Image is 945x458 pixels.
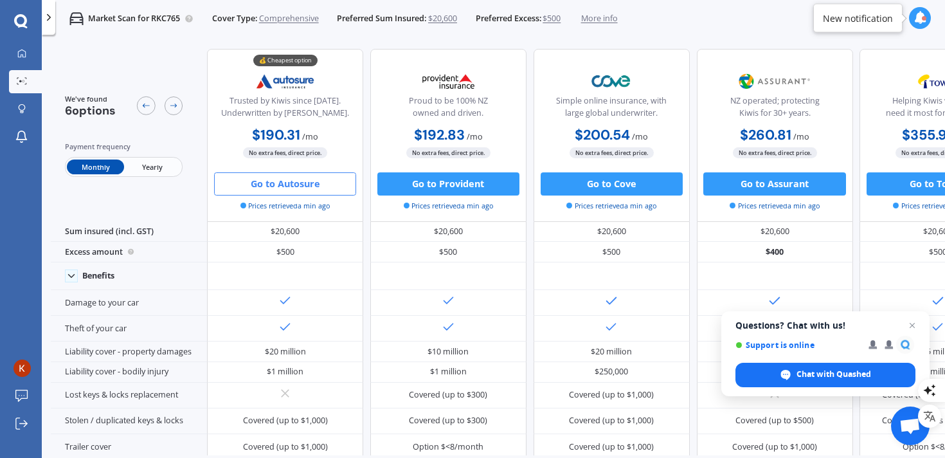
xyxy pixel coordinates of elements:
div: Liability cover - property damages [51,342,207,362]
div: $20,600 [697,222,853,243]
div: Covered (up to $1,000) [732,441,817,453]
div: Payment frequency [65,141,183,152]
img: car.f15378c7a67c060ca3f3.svg [69,12,84,26]
span: More info [581,13,618,24]
span: Yearly [124,160,181,174]
button: Go to Provident [377,172,519,196]
div: Sum insured (incl. GST) [51,222,207,243]
div: $20,600 [370,222,526,243]
div: $500 [370,242,526,262]
p: Market Scan for RKC765 [88,13,180,24]
span: Cover Type: [212,13,257,24]
img: Provident.png [410,67,487,96]
span: Prices retrieved a min ago [404,201,494,211]
b: $260.81 [740,126,791,144]
span: Monthly [67,160,123,174]
div: New notification [823,12,893,24]
div: $250,000 [595,366,628,378]
span: Prices retrieved a min ago [566,201,656,211]
div: Covered (up to $300) [409,389,487,401]
div: Proud to be 100% NZ owned and driven. [380,95,516,124]
div: $500 [207,242,363,262]
span: No extra fees, direct price. [570,147,654,158]
button: Go to Assurant [703,172,845,196]
button: Go to Cove [541,172,683,196]
span: No extra fees, direct price. [406,147,491,158]
div: Liability cover - bodily injury [51,362,207,383]
span: We've found [65,94,116,104]
b: $192.83 [414,126,465,144]
div: Open chat [891,407,930,445]
img: ACg8ocKOk6FzIChj4m9tQL1JBl9Yk2lmp6leheJvprGEwyuuzQWGgg=s96-c [14,360,31,377]
div: Damage to your car [51,290,207,316]
span: Preferred Sum Insured: [337,13,426,24]
div: Option $<8/month [413,441,483,453]
div: NZ operated; protecting Kiwis for 30+ years. [706,95,843,124]
span: / mo [302,131,318,142]
div: Benefits [82,271,114,281]
div: $10 million [428,346,469,358]
div: Covered (up to $500) [735,415,814,426]
span: Close chat [905,318,920,333]
div: Covered (up to $1,000) [243,441,328,453]
span: Prices retrieved a min ago [240,201,330,211]
div: 💰 Cheapest option [253,55,318,66]
b: $200.54 [575,126,630,144]
div: $20 million [591,346,632,358]
div: Covered (up to $1,000) [569,389,654,401]
img: Autosure.webp [247,67,323,96]
img: Cove.webp [573,67,650,96]
div: Trusted by Kiwis since [DATE]. Underwritten by [PERSON_NAME]. [217,95,354,124]
div: Covered (up to $1,000) [569,415,654,426]
span: / mo [467,131,483,142]
span: Preferred Excess: [476,13,541,24]
div: $1 million [430,366,467,378]
div: Covered (up to $1,000) [569,441,654,453]
span: Prices retrieved a min ago [730,201,820,211]
div: Covered (up to $1,000) [243,415,328,426]
div: $20 million [265,346,306,358]
div: $20,600 [207,222,363,243]
div: Stolen / duplicated keys & locks [51,408,207,434]
div: Excess amount [51,242,207,262]
span: / mo [793,131,809,142]
div: Simple online insurance, with large global underwriter. [543,95,679,124]
span: No extra fees, direct price. [243,147,327,158]
span: Comprehensive [259,13,319,24]
div: Lost keys & locks replacement [51,383,207,408]
div: Theft of your car [51,316,207,342]
b: $190.31 [252,126,300,144]
span: $500 [543,13,561,24]
span: 6 options [65,103,116,118]
div: Covered (up to $300) [409,415,487,426]
img: Assurant.png [737,67,813,96]
span: $20,600 [428,13,457,24]
button: Go to Autosure [214,172,356,196]
span: No extra fees, direct price. [733,147,817,158]
div: $1 million [267,366,303,378]
div: Chat with Quashed [735,363,915,387]
div: $400 [697,242,853,262]
div: $500 [534,242,690,262]
span: / mo [632,131,648,142]
div: $20,600 [534,222,690,243]
span: Support is online [735,340,860,350]
span: Questions? Chat with us! [735,320,915,331]
span: Chat with Quashed [797,369,871,380]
